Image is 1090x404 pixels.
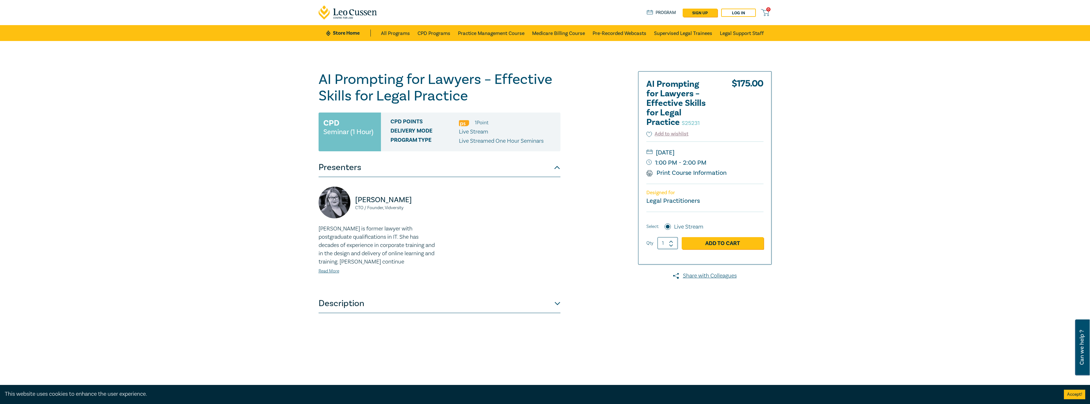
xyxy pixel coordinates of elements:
[458,25,524,41] a: Practice Management Course
[319,294,560,313] button: Description
[646,158,763,168] small: 1:00 PM - 2:00 PM
[390,137,459,145] span: Program type
[319,225,436,266] p: [PERSON_NAME] is former lawyer with postgraduate qualifications in IT. She has decades of experie...
[682,120,700,127] small: S25231
[674,223,703,231] label: Live Stream
[459,128,488,135] span: Live Stream
[319,268,339,274] a: Read More
[381,25,410,41] a: All Programs
[319,187,350,218] img: https://s3.ap-southeast-2.amazonaws.com/leo-cussen-store-production-content/Contacts/Natalie%20Wi...
[459,137,544,145] p: Live Streamed One Hour Seminars
[646,223,659,230] span: Select:
[646,190,763,196] p: Designed for
[459,120,469,126] img: Professional Skills
[323,129,373,135] small: Seminar (1 Hour)
[732,79,763,130] div: $ 175.00
[646,130,689,138] button: Add to wishlist
[390,119,459,127] span: CPD Points
[683,9,717,17] a: sign up
[720,25,764,41] a: Legal Support Staff
[1064,390,1085,399] button: Accept cookies
[323,117,339,129] h3: CPD
[532,25,585,41] a: Medicare Billing Course
[5,390,1054,398] div: This website uses cookies to enhance the user experience.
[475,119,489,127] li: 1 Point
[646,169,727,177] a: Print Course Information
[654,25,712,41] a: Supervised Legal Trainees
[646,79,716,127] h2: AI Prompting for Lawyers – Effective Skills for Legal Practice
[593,25,646,41] a: Pre-Recorded Webcasts
[646,197,700,205] small: Legal Practitioners
[646,240,653,247] label: Qty
[355,206,436,210] small: CTO / Founder, Vidversity
[766,7,770,11] span: 0
[721,9,756,17] a: Log in
[638,272,772,280] a: Share with Colleagues
[319,71,560,104] h1: AI Prompting for Lawyers – Effective Skills for Legal Practice
[319,158,560,177] button: Presenters
[355,195,436,205] p: [PERSON_NAME]
[646,147,763,158] small: [DATE]
[658,237,678,249] input: 1
[647,9,676,16] a: Program
[682,237,763,249] a: Add to Cart
[390,128,459,136] span: Delivery Mode
[1079,323,1085,372] span: Can we help ?
[418,25,450,41] a: CPD Programs
[326,30,370,37] a: Store Home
